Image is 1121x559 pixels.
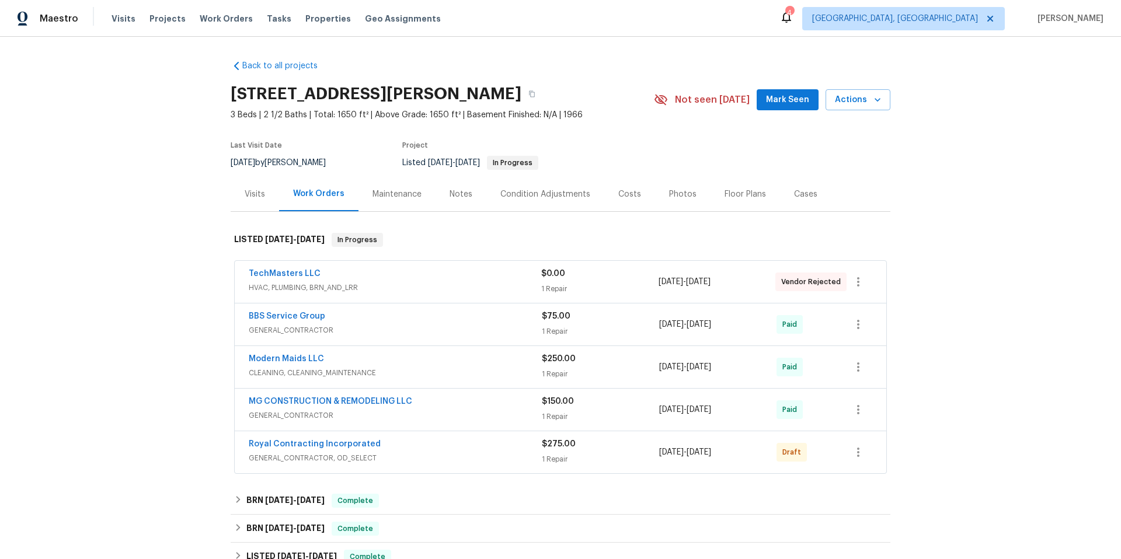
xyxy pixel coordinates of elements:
[521,83,542,104] button: Copy Address
[200,13,253,25] span: Work Orders
[826,89,890,111] button: Actions
[297,496,325,504] span: [DATE]
[249,452,542,464] span: GENERAL_CONTRACTOR, OD_SELECT
[249,282,541,294] span: HVAC, PLUMBING, BRN_AND_LRR
[687,448,711,456] span: [DATE]
[659,319,711,330] span: -
[782,319,802,330] span: Paid
[782,446,806,458] span: Draft
[231,109,654,121] span: 3 Beds | 2 1/2 Baths | Total: 1650 ft² | Above Grade: 1650 ft² | Basement Finished: N/A | 1966
[687,363,711,371] span: [DATE]
[785,7,793,19] div: 4
[542,411,659,422] div: 1 Repair
[659,406,684,414] span: [DATE]
[428,159,452,167] span: [DATE]
[542,397,574,406] span: $150.00
[333,495,378,506] span: Complete
[246,494,325,508] h6: BRN
[687,320,711,329] span: [DATE]
[231,60,343,72] a: Back to all projects
[372,188,422,200] div: Maintenance
[794,188,817,200] div: Cases
[265,524,325,532] span: -
[659,320,684,329] span: [DATE]
[542,326,659,337] div: 1 Repair
[659,446,711,458] span: -
[659,404,711,415] span: -
[267,15,291,23] span: Tasks
[812,13,978,25] span: [GEOGRAPHIC_DATA], [GEOGRAPHIC_DATA]
[265,496,325,504] span: -
[112,13,135,25] span: Visits
[669,188,697,200] div: Photos
[249,270,321,278] a: TechMasters LLC
[659,361,711,373] span: -
[541,270,565,278] span: $0.00
[782,361,802,373] span: Paid
[231,487,890,515] div: BRN [DATE]-[DATE]Complete
[265,235,293,243] span: [DATE]
[249,397,412,406] a: MG CONSTRUCTION & REMODELING LLC
[618,188,641,200] div: Costs
[149,13,186,25] span: Projects
[305,13,351,25] span: Properties
[297,235,325,243] span: [DATE]
[725,188,766,200] div: Floor Plans
[265,524,293,532] span: [DATE]
[450,188,472,200] div: Notes
[659,363,684,371] span: [DATE]
[231,515,890,543] div: BRN [DATE]-[DATE]Complete
[297,524,325,532] span: [DATE]
[541,283,658,295] div: 1 Repair
[333,523,378,534] span: Complete
[488,159,537,166] span: In Progress
[265,496,293,504] span: [DATE]
[455,159,480,167] span: [DATE]
[542,368,659,380] div: 1 Repair
[231,156,340,170] div: by [PERSON_NAME]
[500,188,590,200] div: Condition Adjustments
[234,233,325,247] h6: LISTED
[245,188,265,200] div: Visits
[542,440,576,448] span: $275.00
[249,367,542,379] span: CLEANING, CLEANING_MAINTENANCE
[249,410,542,421] span: GENERAL_CONTRACTOR
[766,93,809,107] span: Mark Seen
[231,159,255,167] span: [DATE]
[249,324,542,336] span: GENERAL_CONTRACTOR
[1033,13,1103,25] span: [PERSON_NAME]
[542,453,659,465] div: 1 Repair
[246,522,325,536] h6: BRN
[542,312,570,320] span: $75.00
[402,142,428,149] span: Project
[265,235,325,243] span: -
[542,355,576,363] span: $250.00
[659,276,711,288] span: -
[40,13,78,25] span: Maestro
[782,404,802,415] span: Paid
[249,355,324,363] a: Modern Maids LLC
[333,234,382,246] span: In Progress
[231,88,521,100] h2: [STREET_ADDRESS][PERSON_NAME]
[402,159,538,167] span: Listed
[293,188,344,200] div: Work Orders
[686,278,711,286] span: [DATE]
[781,276,845,288] span: Vendor Rejected
[659,278,683,286] span: [DATE]
[249,440,381,448] a: Royal Contracting Incorporated
[231,142,282,149] span: Last Visit Date
[428,159,480,167] span: -
[687,406,711,414] span: [DATE]
[231,221,890,258] div: LISTED [DATE]-[DATE]In Progress
[757,89,819,111] button: Mark Seen
[659,448,684,456] span: [DATE]
[365,13,441,25] span: Geo Assignments
[835,93,881,107] span: Actions
[249,312,325,320] a: BBS Service Group
[675,94,750,106] span: Not seen [DATE]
